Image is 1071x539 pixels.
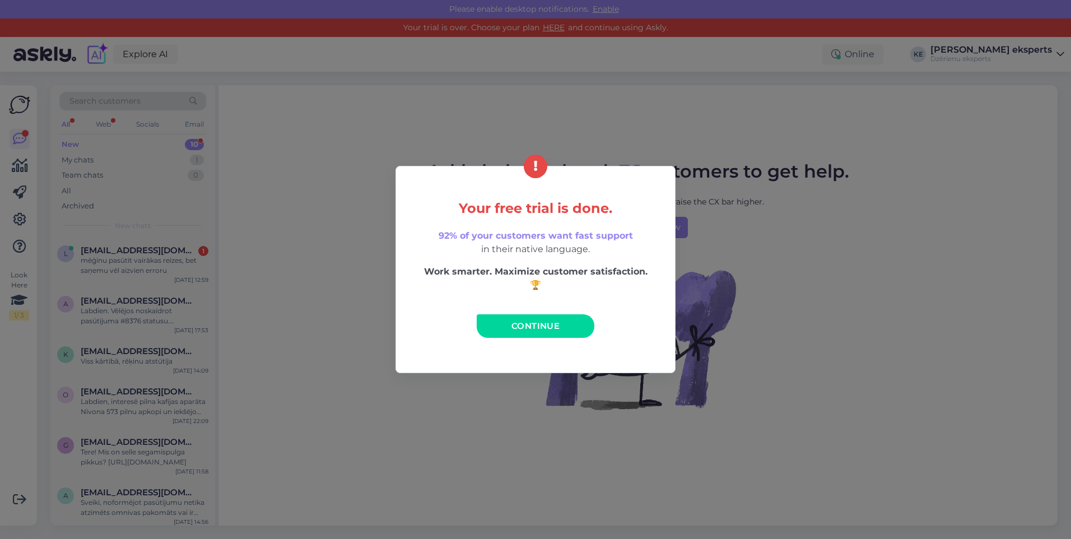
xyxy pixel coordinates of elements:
[511,320,560,331] span: Continue
[439,230,633,241] span: 92% of your customers want fast support
[477,314,594,338] a: Continue
[420,265,651,292] p: Work smarter. Maximize customer satisfaction. 🏆
[420,201,651,216] h5: Your free trial is done.
[420,229,651,256] p: in their native language.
